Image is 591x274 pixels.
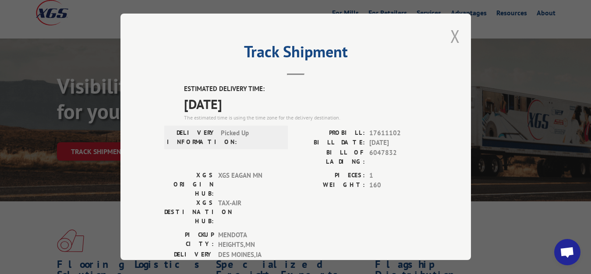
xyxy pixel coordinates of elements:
span: MENDOTA HEIGHTS , MN [218,230,277,250]
div: The estimated time is using the time zone for the delivery destination. [184,114,427,122]
label: PICKUP CITY: [164,230,214,250]
label: BILL DATE: [296,138,365,148]
span: XGS EAGAN MN [218,171,277,198]
label: PROBILL: [296,128,365,138]
label: PIECES: [296,171,365,181]
span: 17611102 [369,128,427,138]
label: WEIGHT: [296,180,365,190]
span: 160 [369,180,427,190]
span: TAX-AIR [218,198,277,226]
button: Close modal [450,25,460,48]
div: Open chat [554,239,580,265]
span: [DATE] [369,138,427,148]
span: DES MOINES , IA [218,250,277,268]
span: 6047832 [369,148,427,166]
span: 1 [369,171,427,181]
span: [DATE] [184,94,427,114]
label: BILL OF LADING: [296,148,365,166]
label: XGS DESTINATION HUB: [164,198,214,226]
label: DELIVERY INFORMATION: [167,128,216,147]
label: DELIVERY CITY: [164,250,214,268]
label: XGS ORIGIN HUB: [164,171,214,198]
label: ESTIMATED DELIVERY TIME: [184,84,427,94]
h2: Track Shipment [164,46,427,62]
span: Picked Up [221,128,280,147]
